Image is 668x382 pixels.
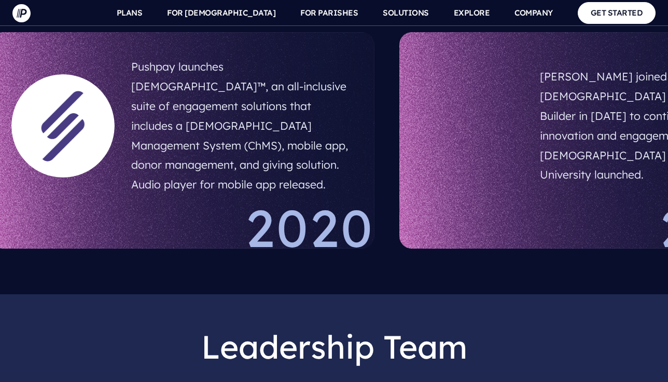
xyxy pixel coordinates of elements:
a: GET STARTED [578,2,656,23]
h2: Leadership Team [21,319,647,374]
h5: Pushpay launches [DEMOGRAPHIC_DATA]™, an all-inclusive suite of engagement solutions that include... [131,53,354,199]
